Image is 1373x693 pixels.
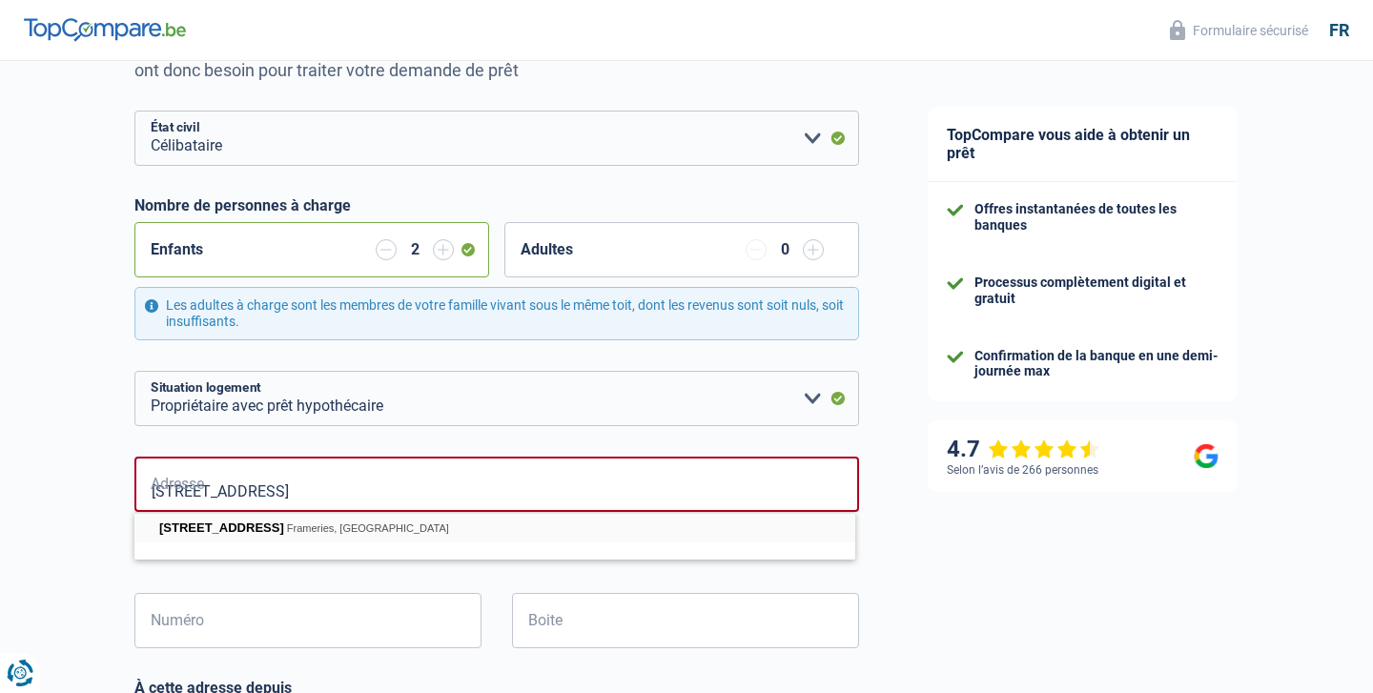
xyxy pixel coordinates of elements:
[776,242,793,257] div: 0
[928,107,1238,182] div: TopCompare vous aide à obtenir un prêt
[287,522,449,534] span: Frameries, [GEOGRAPHIC_DATA]
[159,520,284,535] span: [STREET_ADDRESS]
[151,242,203,257] label: Enfants
[1158,14,1320,46] button: Formulaire sécurisé
[974,275,1219,307] div: Processus complètement digital et gratuit
[974,201,1219,234] div: Offres instantanées de toutes les banques
[974,348,1219,380] div: Confirmation de la banque en une demi-journée max
[1329,20,1349,41] div: fr
[134,196,351,214] label: Nombre de personnes à charge
[521,242,573,257] label: Adultes
[947,463,1098,477] div: Selon l’avis de 266 personnes
[134,457,859,512] input: Sélectionnez votre adresse dans la barre de recherche
[406,242,423,257] div: 2
[134,287,859,340] div: Les adultes à charge sont les membres de votre famille vivant sous le même toit, dont les revenus...
[947,436,1100,463] div: 4.7
[24,18,186,41] img: TopCompare Logo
